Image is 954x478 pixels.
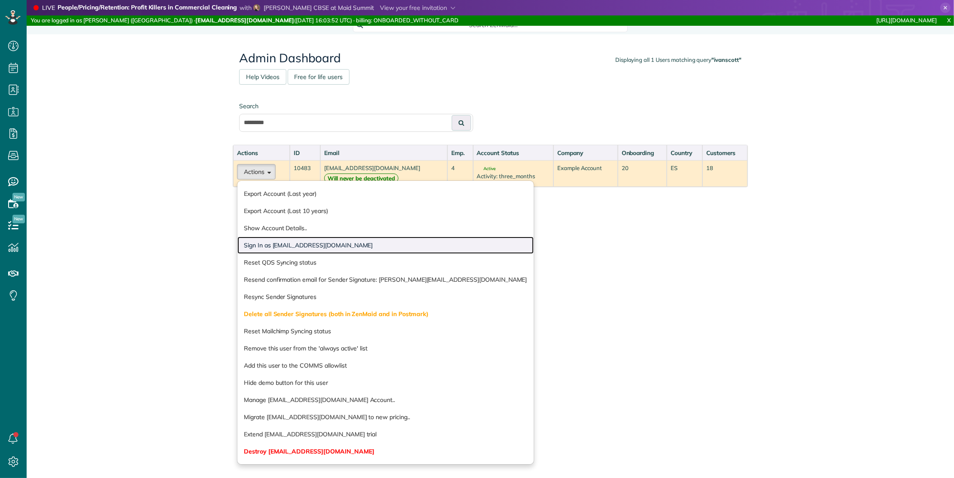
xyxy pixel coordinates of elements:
div: Email [324,149,444,157]
a: Extend [EMAIL_ADDRESS][DOMAIN_NAME] trial [237,426,534,443]
td: 10483 [290,160,320,187]
strong: [EMAIL_ADDRESS][DOMAIN_NAME] [195,17,294,24]
span: New [12,215,25,223]
div: Country [671,149,699,157]
div: Account Status [477,149,550,157]
td: ES [667,160,702,187]
a: Export Account (Last year) [237,185,534,202]
td: 4 [447,160,473,187]
div: Company [557,149,614,157]
a: Manage [EMAIL_ADDRESS][DOMAIN_NAME] Account.. [237,391,534,408]
span: Active [477,167,496,171]
a: Resend confirmation email for Sender Signature: [PERSON_NAME][EMAIL_ADDRESS][DOMAIN_NAME] [237,271,534,288]
label: Search [239,102,473,110]
a: Free for life users [288,69,349,85]
div: Actions [237,149,286,157]
a: Reset QDS Syncing status [237,254,534,271]
a: Destroy [EMAIL_ADDRESS][DOMAIN_NAME] [237,443,534,460]
div: Emp. [451,149,469,157]
a: Export Account (Last 10 years) [237,202,534,219]
a: X [944,15,954,25]
td: 18 [702,160,747,187]
div: Onboarding [622,149,663,157]
a: Add this user to the COMMS allowlist [237,357,534,374]
div: Displaying all 1 Users matching query [615,56,741,64]
strong: Will never be deactivated [324,174,398,183]
a: Migrate [EMAIL_ADDRESS][DOMAIN_NAME] to new pricing.. [237,408,534,426]
a: [URL][DOMAIN_NAME] [877,17,937,24]
td: 20 [618,160,667,187]
td: Example Account [553,160,618,187]
a: Sign In as [EMAIL_ADDRESS][DOMAIN_NAME] [237,237,534,254]
div: Customers [706,149,744,157]
a: Resync Sender Signatures [237,288,534,305]
a: Reset Mailchimp Syncing status [237,323,534,340]
img: sharon-l-cowan-cbse-07ff1a16c6eca22f5a671ec2db1f15d99b5fdb5d1a005d855bb838e052cce1b6.jpg [253,4,260,11]
strong: "ivanscott" [711,56,741,63]
h2: Admin Dashboard [239,52,741,65]
a: Show Account Details.. [237,219,534,237]
a: Delete all Sender Signatures (both in ZenMaid and in Postmark) [237,305,534,323]
span: New [12,193,25,201]
td: [EMAIL_ADDRESS][DOMAIN_NAME] [320,160,447,187]
div: Activity: three_months [477,172,550,180]
a: Hide demo button for this user [237,374,534,391]
div: You are logged in as [PERSON_NAME] ([GEOGRAPHIC_DATA]) · ([DATE] 16:03:52 UTC) · billing: ONBOARD... [27,15,635,26]
span: [PERSON_NAME] CBSE at Maid Summit [264,4,374,12]
a: Help Videos [239,69,286,85]
div: ID [294,149,316,157]
button: Actions [237,164,276,180]
span: with [240,4,252,12]
a: Remove this user from the 'always active' list [237,340,534,357]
